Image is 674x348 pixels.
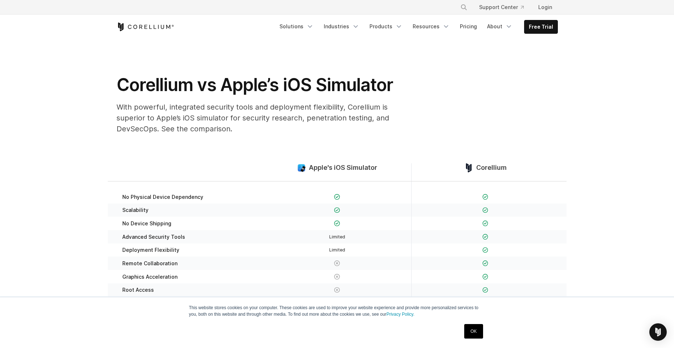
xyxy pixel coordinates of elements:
[482,247,489,253] img: Checkmark
[464,324,483,339] a: OK
[482,274,489,280] img: Checkmark
[275,20,318,33] a: Solutions
[334,207,340,213] img: Checkmark
[334,194,340,200] img: Checkmark
[387,312,414,317] a: Privacy Policy.
[329,234,345,239] span: Limited
[122,247,179,253] span: Deployment Flexibility
[122,220,171,227] span: No Device Shipping
[122,274,177,280] span: Graphics Acceleration
[309,164,377,172] span: Apple's iOS Simulator
[334,260,340,266] img: X
[649,323,667,341] div: Open Intercom Messenger
[482,220,489,226] img: Checkmark
[329,247,345,253] span: Limited
[452,1,558,14] div: Navigation Menu
[482,194,489,200] img: Checkmark
[117,102,407,134] p: With powerful, integrated security tools and deployment flexibility, Corellium is superior to App...
[122,207,148,213] span: Scalability
[117,22,174,31] a: Corellium Home
[122,234,185,240] span: Advanced Security Tools
[408,20,454,33] a: Resources
[319,20,364,33] a: Industries
[122,287,154,293] span: Root Access
[473,1,530,14] a: Support Center
[122,194,203,200] span: No Physical Device Dependency
[482,287,489,293] img: Checkmark
[189,304,485,318] p: This website stores cookies on your computer. These cookies are used to improve your website expe...
[482,260,489,266] img: Checkmark
[482,234,489,240] img: Checkmark
[334,220,340,226] img: Checkmark
[456,20,481,33] a: Pricing
[297,163,306,172] img: compare_ios-simulator--large
[457,1,470,14] button: Search
[482,207,489,213] img: Checkmark
[483,20,517,33] a: About
[365,20,407,33] a: Products
[122,260,177,267] span: Remote Collaboration
[275,20,558,34] div: Navigation Menu
[476,164,507,172] span: Corellium
[334,274,340,280] img: X
[532,1,558,14] a: Login
[117,74,407,96] h1: Corellium vs Apple’s iOS Simulator
[334,287,340,293] img: X
[524,20,557,33] a: Free Trial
